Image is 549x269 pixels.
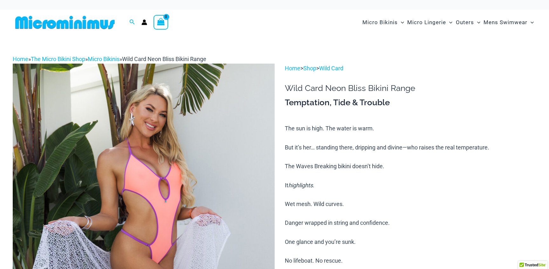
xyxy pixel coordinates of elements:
[31,56,85,62] a: The Micro Bikini Shop
[361,13,406,32] a: Micro BikinisMenu ToggleMenu Toggle
[141,19,147,25] a: Account icon link
[288,182,313,189] i: highlights
[527,14,534,31] span: Menu Toggle
[398,14,404,31] span: Menu Toggle
[154,15,168,30] a: View Shopping Cart, empty
[406,13,454,32] a: Micro LingerieMenu ToggleMenu Toggle
[484,14,527,31] span: Mens Swimwear
[129,18,135,26] a: Search icon link
[285,83,536,93] h1: Wild Card Neon Bliss Bikini Range
[446,14,452,31] span: Menu Toggle
[482,13,535,32] a: Mens SwimwearMenu ToggleMenu Toggle
[285,97,536,108] h3: Temptation, Tide & Trouble
[285,65,300,72] a: Home
[474,14,480,31] span: Menu Toggle
[122,56,206,62] span: Wild Card Neon Bliss Bikini Range
[88,56,120,62] a: Micro Bikinis
[303,65,316,72] a: Shop
[319,65,343,72] a: Wild Card
[360,12,536,33] nav: Site Navigation
[285,64,536,73] p: > >
[407,14,446,31] span: Micro Lingerie
[454,13,482,32] a: OutersMenu ToggleMenu Toggle
[13,56,206,62] span: » » »
[13,15,117,30] img: MM SHOP LOGO FLAT
[13,56,28,62] a: Home
[456,14,474,31] span: Outers
[362,14,398,31] span: Micro Bikinis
